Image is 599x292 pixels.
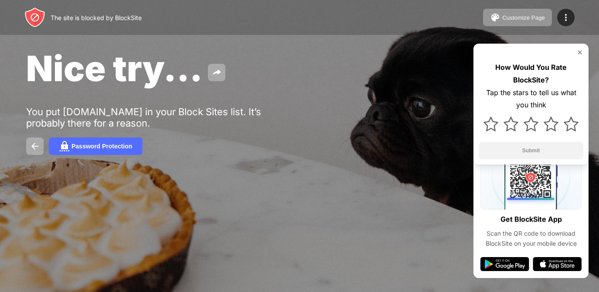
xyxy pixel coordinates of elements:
div: Tap the stars to tell us what you think [479,86,583,112]
div: Scan the QR code to download BlockSite on your mobile device [480,229,582,248]
img: star.svg [504,117,518,131]
div: You put [DOMAIN_NAME] in your Block Sites list. It’s probably there for a reason. [26,106,296,129]
img: back.svg [30,141,40,151]
img: star.svg [483,117,498,131]
button: Customize Page [483,9,552,26]
div: The site is blocked by BlockSite [51,14,142,21]
img: password.svg [59,141,70,151]
img: star.svg [524,117,538,131]
div: Get BlockSite App [500,213,562,226]
img: star.svg [564,117,579,131]
div: Customize Page [502,14,545,21]
img: rate-us-close.svg [576,49,583,56]
img: header-logo.svg [24,7,45,28]
div: How Would You Rate BlockSite? [479,61,583,86]
div: Password Protection [71,143,132,150]
img: app-store.svg [533,257,582,271]
img: menu-icon.svg [561,12,571,23]
span: Nice try... [26,47,203,89]
button: Submit [479,142,583,159]
img: star.svg [544,117,558,131]
img: share.svg [211,67,222,78]
img: pallet.svg [490,12,500,23]
button: Password Protection [49,137,143,155]
img: google-play.svg [480,257,529,271]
